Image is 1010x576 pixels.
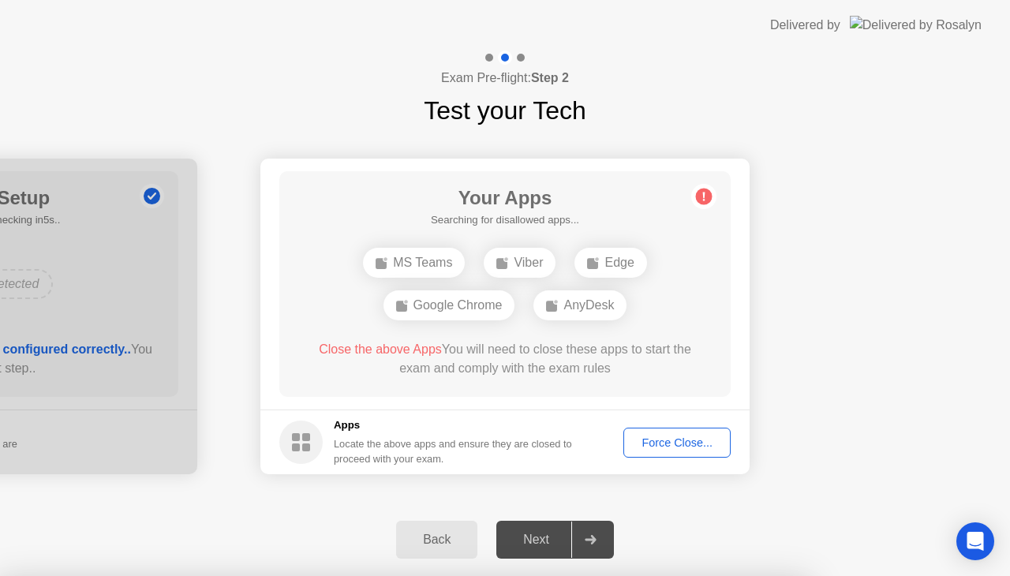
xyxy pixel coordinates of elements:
[319,342,442,356] span: Close the above Apps
[533,290,627,320] div: AnyDesk
[383,290,515,320] div: Google Chrome
[401,533,473,547] div: Back
[574,248,646,278] div: Edge
[629,436,725,449] div: Force Close...
[431,212,579,228] h5: Searching for disallowed apps...
[770,16,840,35] div: Delivered by
[363,248,465,278] div: MS Teams
[531,71,569,84] b: Step 2
[441,69,569,88] h4: Exam Pre-flight:
[334,417,573,433] h5: Apps
[424,92,586,129] h1: Test your Tech
[431,184,579,212] h1: Your Apps
[302,340,709,378] div: You will need to close these apps to start the exam and comply with the exam rules
[956,522,994,560] div: Open Intercom Messenger
[484,248,555,278] div: Viber
[850,16,982,34] img: Delivered by Rosalyn
[334,436,573,466] div: Locate the above apps and ensure they are closed to proceed with your exam.
[501,533,571,547] div: Next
